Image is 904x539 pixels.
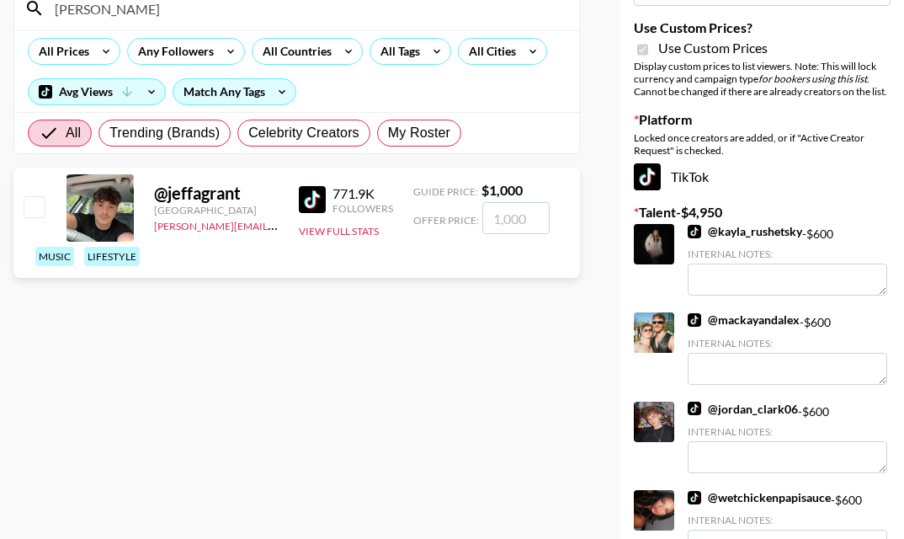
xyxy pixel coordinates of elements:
[688,402,798,417] a: @jordan_clark06
[634,60,891,98] div: Display custom prices to list viewers. Note: This will lock currency and campaign type . Cannot b...
[173,79,295,104] div: Match Any Tags
[370,39,423,64] div: All Tags
[299,225,379,237] button: View Full Stats
[688,224,887,296] div: - $ 600
[299,186,326,213] img: TikTok
[482,202,550,234] input: 1,000
[154,216,403,232] a: [PERSON_NAME][EMAIL_ADDRESS][DOMAIN_NAME]
[658,40,768,56] span: Use Custom Prices
[688,425,887,438] div: Internal Notes:
[109,123,220,143] span: Trending (Brands)
[35,247,74,266] div: music
[413,185,478,198] span: Guide Price:
[688,402,887,473] div: - $ 600
[29,39,93,64] div: All Prices
[66,123,81,143] span: All
[459,39,519,64] div: All Cities
[154,204,279,216] div: [GEOGRAPHIC_DATA]
[634,204,891,221] label: Talent - $ 4,950
[688,402,701,415] img: TikTok
[688,224,802,239] a: @kayla_rushetsky
[688,490,831,505] a: @wetchickenpapisauce
[688,337,887,350] div: Internal Notes:
[634,131,891,157] div: Locked once creators are added, or if "Active Creator Request" is checked.
[688,514,887,526] div: Internal Notes:
[634,19,891,36] label: Use Custom Prices?
[688,312,887,384] div: - $ 600
[688,313,701,327] img: TikTok
[253,39,335,64] div: All Countries
[84,247,140,266] div: lifestyle
[634,163,661,190] img: TikTok
[332,185,393,202] div: 771.9K
[688,248,887,260] div: Internal Notes:
[332,202,393,215] div: Followers
[688,225,701,238] img: TikTok
[634,163,891,190] div: TikTok
[688,491,701,504] img: TikTok
[413,214,479,227] span: Offer Price:
[29,79,165,104] div: Avg Views
[688,312,800,328] a: @mackayandalex
[248,123,359,143] span: Celebrity Creators
[481,182,523,198] strong: $ 1,000
[758,72,867,85] em: for bookers using this list
[154,183,279,204] div: @ jeffagrant
[634,111,891,128] label: Platform
[128,39,217,64] div: Any Followers
[388,123,450,143] span: My Roster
